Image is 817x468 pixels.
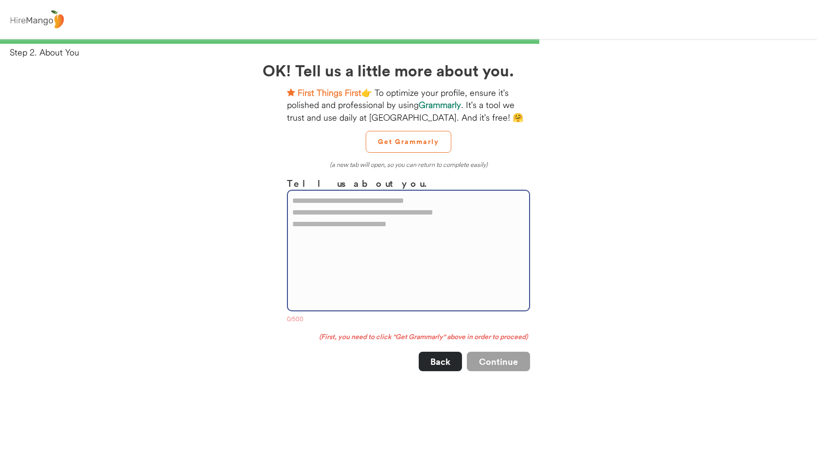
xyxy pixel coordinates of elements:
[263,58,554,82] h2: OK! Tell us a little more about you.
[298,87,361,98] strong: First Things First
[7,8,67,31] img: logo%20-%20hiremango%20gray.png
[419,352,462,371] button: Back
[287,332,530,342] div: (First, you need to click "Get Grammarly" above in order to proceed)
[2,39,815,44] div: 66%
[287,176,530,190] h3: Tell us about you.
[330,161,488,168] em: (a new tab will open, so you can return to complete easily)
[467,352,530,371] button: Continue
[287,315,530,325] div: 0/500
[419,99,461,110] strong: Grammarly
[10,46,817,58] div: Step 2. About You
[287,87,530,124] div: 👉 To optimize your profile, ensure it's polished and professional by using . It's a tool we trust...
[366,131,451,153] button: Get Grammarly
